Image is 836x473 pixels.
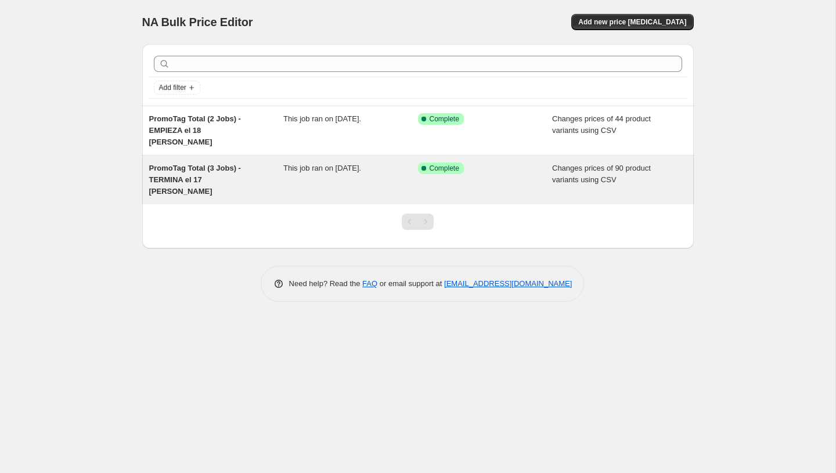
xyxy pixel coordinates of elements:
[377,279,444,288] span: or email support at
[283,164,361,172] span: This job ran on [DATE].
[430,164,459,173] span: Complete
[154,81,200,95] button: Add filter
[149,114,241,146] span: PromoTag Total (2 Jobs) - EMPIEZA el 18 [PERSON_NAME]
[402,214,434,230] nav: Pagination
[552,114,651,135] span: Changes prices of 44 product variants using CSV
[362,279,377,288] a: FAQ
[159,83,186,92] span: Add filter
[578,17,686,27] span: Add new price [MEDICAL_DATA]
[289,279,363,288] span: Need help? Read the
[283,114,361,123] span: This job ran on [DATE].
[552,164,651,184] span: Changes prices of 90 product variants using CSV
[444,279,572,288] a: [EMAIL_ADDRESS][DOMAIN_NAME]
[430,114,459,124] span: Complete
[571,14,693,30] button: Add new price [MEDICAL_DATA]
[142,16,253,28] span: NA Bulk Price Editor
[149,164,241,196] span: PromoTag Total (3 Jobs) - TERMINA el 17 [PERSON_NAME]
